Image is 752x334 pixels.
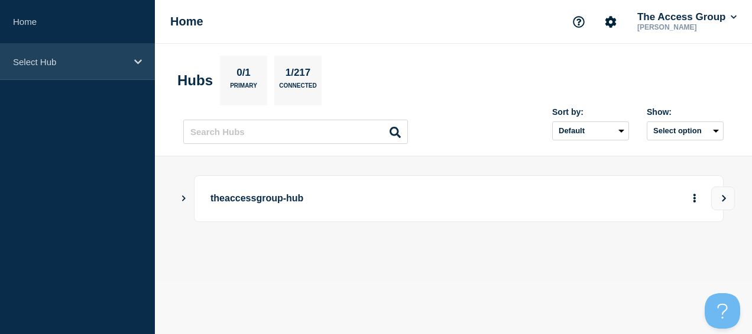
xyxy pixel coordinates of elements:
[177,72,213,89] h2: Hubs
[566,9,591,34] button: Support
[687,188,702,210] button: More actions
[552,107,629,117] div: Sort by:
[279,82,316,95] p: Connected
[170,15,203,28] h1: Home
[705,293,740,329] iframe: Help Scout Beacon - Open
[635,11,739,23] button: The Access Group
[232,67,255,82] p: 0/1
[210,188,638,210] p: theaccessgroup-hub
[281,67,315,82] p: 1/217
[647,121,724,140] button: Select option
[552,121,629,140] select: Sort by
[181,194,187,203] button: Show Connected Hubs
[230,82,257,95] p: Primary
[183,120,408,144] input: Search Hubs
[647,107,724,117] div: Show:
[598,9,623,34] button: Account settings
[13,57,127,67] p: Select Hub
[711,187,735,210] button: View
[635,23,739,31] p: [PERSON_NAME]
